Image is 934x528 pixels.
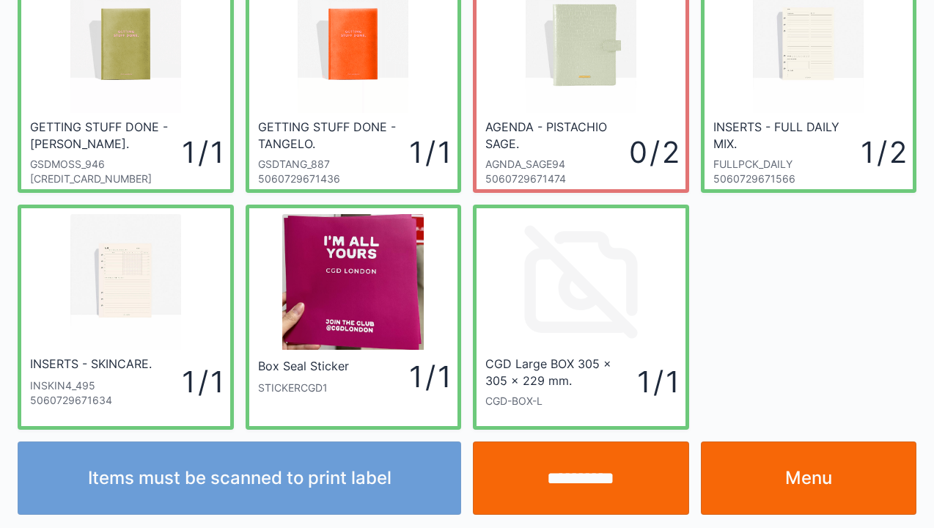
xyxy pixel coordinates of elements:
[485,119,625,151] div: AGENDA - PISTACHIO SAGE.
[30,157,182,172] div: GSDMOSS_946
[30,172,182,186] div: [CREDIT_CARD_NUMBER]
[629,131,677,173] div: 0 / 2
[282,214,424,350] img: Screenshot-62.png
[701,441,917,515] a: Menu
[473,205,689,430] a: CGD Large BOX 305 x 305 x 229 mm.CGD-BOX-L1 / 1
[30,393,155,408] div: 5060729671634
[18,205,234,430] a: INSERTS - SKINCARE.INSKIN4_49550607296716341 / 1
[258,358,349,375] div: Box Seal Sticker
[258,381,353,395] div: STICKERCGD1
[30,119,178,151] div: GETTING STUFF DONE - [PERSON_NAME].
[485,394,637,408] div: CGD-BOX-L
[30,378,155,393] div: INSKIN4_495
[182,131,221,173] div: 1 / 1
[637,361,677,403] div: 1 / 1
[713,119,858,151] div: INSERTS - FULL DAILY MIX.
[258,157,410,172] div: GSDTANG_887
[258,119,406,151] div: GETTING STUFF DONE - TANGELO.
[246,205,462,430] a: Box Seal StickerSTICKERCGD11 / 1
[485,172,629,186] div: 5060729671474
[353,356,449,397] div: 1 / 1
[409,131,449,173] div: 1 / 1
[485,157,629,172] div: AGNDA_SAGE94
[485,356,633,388] div: CGD Large BOX 305 x 305 x 229 mm.
[861,131,904,173] div: 1 / 2
[713,172,861,186] div: 5060729671566
[155,361,221,403] div: 1 / 1
[30,356,152,373] div: INSERTS - SKINCARE.
[70,214,181,350] img: Untitleddesign_17.jpg
[258,172,410,186] div: 5060729671436
[713,157,861,172] div: FULLPCK_DAILY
